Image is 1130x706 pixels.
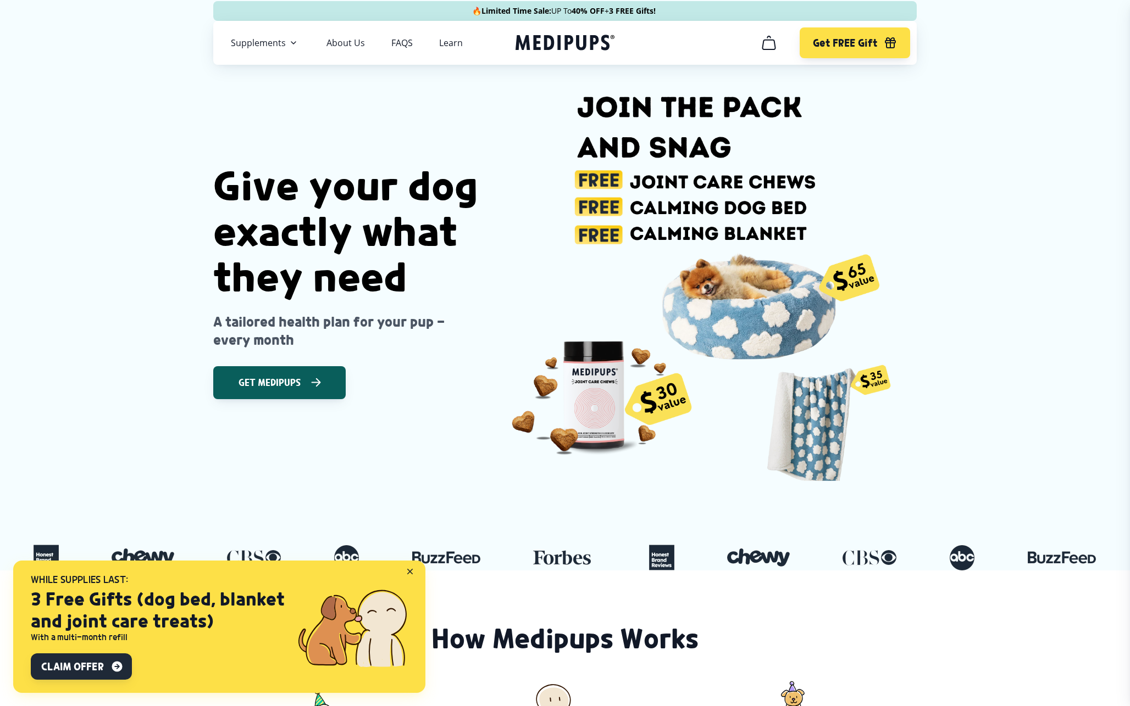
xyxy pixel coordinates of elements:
button: Claim Offer [31,653,132,680]
button: cart [756,30,782,56]
a: Medipups [516,32,614,55]
button: Get FREE Gift [800,27,910,58]
h6: With a multi-month refill [31,632,285,642]
h1: Give your dog exactly what they need [213,163,495,299]
span: Supplements [231,37,286,48]
a: FAQS [391,37,413,48]
a: About Us [326,37,365,48]
h5: While supplies last: [31,574,285,586]
button: Get Medipups [213,366,346,399]
a: Learn [439,37,463,48]
button: Supplements [231,36,300,49]
h3: 3 Free Gifts (dog bed, blanket and joint care treats) [31,588,285,632]
span: Get Medipups [239,377,301,388]
span: 🔥 UP To + [472,5,656,16]
img: 3 FREE Gifts [495,78,898,481]
span: Claim Offer [41,660,103,673]
span: Get FREE Gift [813,37,877,49]
p: A tailored health plan for your pup - every month [213,312,452,349]
h2: How Medipups Works [204,623,926,653]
